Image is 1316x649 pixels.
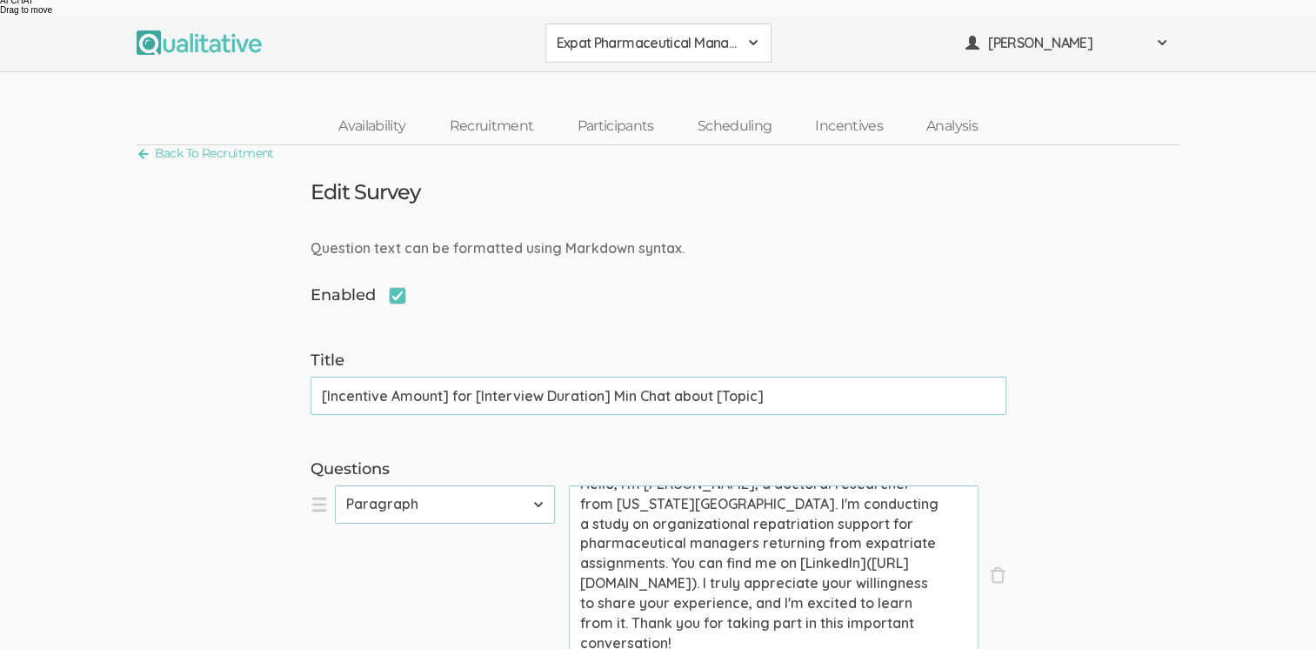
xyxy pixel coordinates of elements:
[427,108,555,145] a: Recruitment
[545,23,772,63] button: Expat Pharmaceutical Managers
[988,33,1145,53] span: [PERSON_NAME]
[905,108,999,145] a: Analysis
[317,108,427,145] a: Availability
[557,33,738,53] span: Expat Pharmaceutical Managers
[311,350,1006,372] label: Title
[311,284,406,307] span: Enabled
[954,23,1180,63] button: [PERSON_NAME]
[311,458,1006,481] label: Questions
[137,30,262,55] img: Qualitative
[297,238,1019,258] div: Question text can be formatted using Markdown syntax.
[555,108,675,145] a: Participants
[793,108,905,145] a: Incentives
[311,181,420,204] h3: Edit Survey
[137,142,274,165] a: Back To Recruitment
[676,108,794,145] a: Scheduling
[989,566,1006,584] span: ×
